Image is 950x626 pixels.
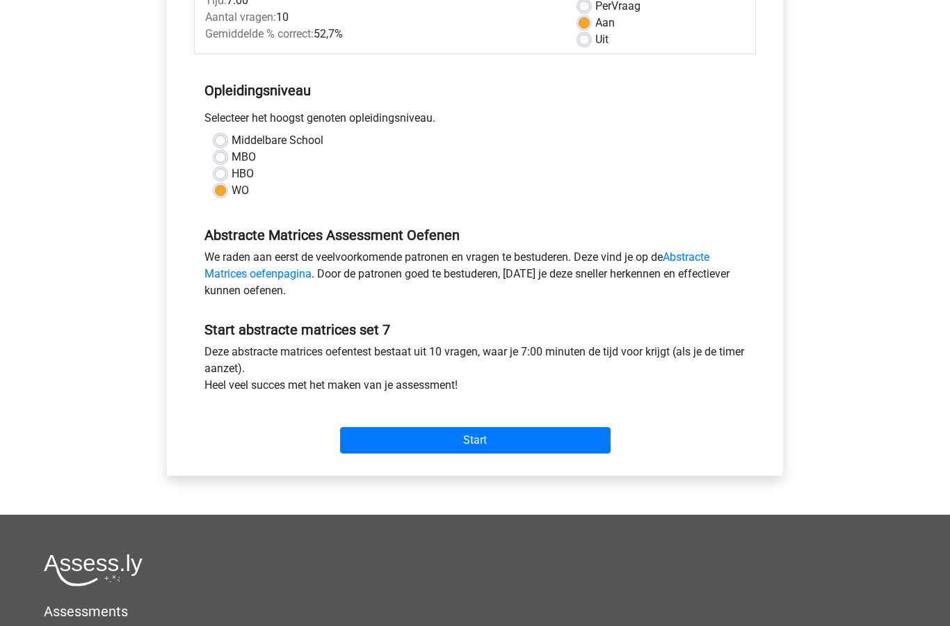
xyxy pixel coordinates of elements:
[194,344,756,400] div: Deze abstracte matrices oefentest bestaat uit 10 vragen, waar je 7:00 minuten de tijd voor krijgt...
[232,133,323,150] label: Middelbare School
[195,26,568,43] div: 52,7%
[205,28,314,41] span: Gemiddelde % correct:
[204,322,746,339] h5: Start abstracte matrices set 7
[205,11,276,24] span: Aantal vragen:
[194,111,756,133] div: Selecteer het hoogst genoten opleidingsniveau.
[232,150,256,166] label: MBO
[595,32,609,49] label: Uit
[340,428,611,454] input: Start
[232,183,249,200] label: WO
[44,554,143,587] img: Assessly logo
[44,604,906,620] h5: Assessments
[204,227,746,244] h5: Abstracte Matrices Assessment Oefenen
[595,15,615,32] label: Aan
[204,77,746,105] h5: Opleidingsniveau
[195,10,568,26] div: 10
[232,166,254,183] label: HBO
[194,250,756,305] div: We raden aan eerst de veelvoorkomende patronen en vragen te bestuderen. Deze vind je op de . Door...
